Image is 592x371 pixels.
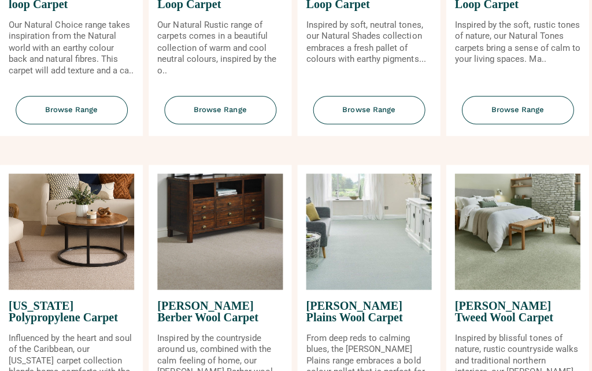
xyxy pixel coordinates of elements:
[12,20,136,76] p: Our Natural Choice range takes inspiration from the Natural world with an earthy colour back and ...
[299,95,441,135] a: Browse Range
[3,95,145,135] a: Browse Range
[12,288,136,331] span: [US_STATE] Polypropylene Carpet
[314,95,426,124] span: Browse Range
[462,95,574,124] span: Browse Range
[160,288,284,331] span: [PERSON_NAME] Berber Wool Carpet
[308,20,432,65] p: Inspired by soft, neutral tones, our Natural Shades collection embraces a fresh pallet of colours...
[456,173,580,288] img: Tomkinson Tweed Wool Carpet
[456,288,580,331] span: [PERSON_NAME] Tweed Wool Carpet
[308,288,432,331] span: [PERSON_NAME] Plains Wool Carpet
[18,95,130,124] span: Browse Range
[308,173,432,288] img: Tomkinson Plains Wool Carpet
[160,20,284,76] p: Our Natural Rustic range of carpets comes in a beautiful collection of warm and cool neutral colo...
[151,95,293,135] a: Browse Range
[447,95,589,135] a: Browse Range
[166,95,278,124] span: Browse Range
[456,20,580,65] p: Inspired by the soft, rustic tones of nature, our Natural Tones carpets bring a sense of calm to ...
[12,173,136,288] img: Puerto Rico Polypropylene Carpet
[160,173,284,288] img: Tomkinson Berber Wool Carpet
